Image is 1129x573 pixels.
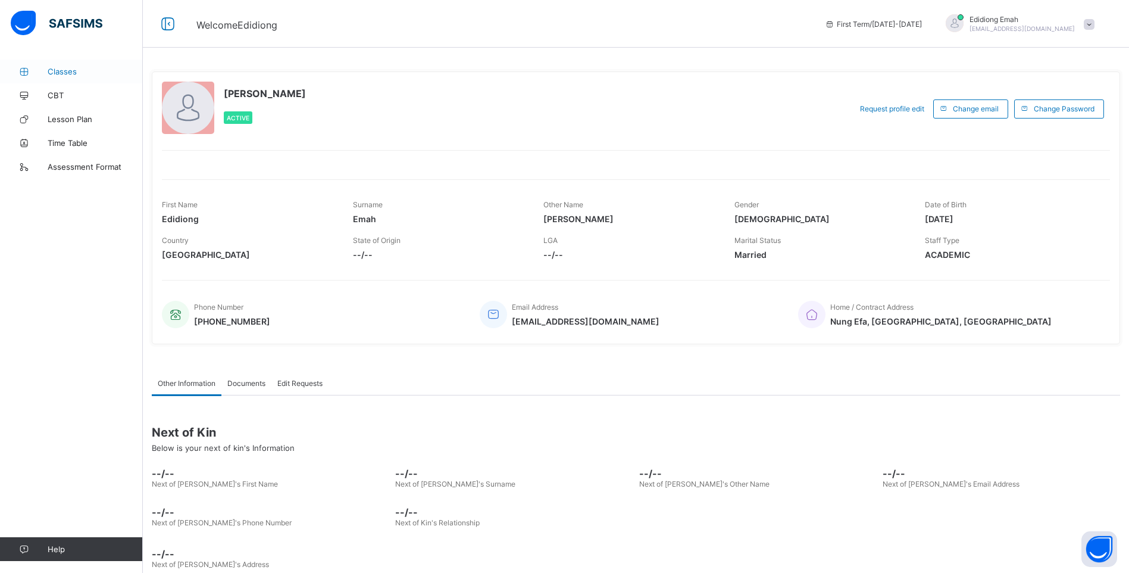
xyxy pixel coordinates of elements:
[512,316,659,326] span: [EMAIL_ADDRESS][DOMAIN_NAME]
[395,506,633,518] span: --/--
[227,114,249,122] span: Active
[48,67,143,76] span: Classes
[353,236,401,245] span: State of Origin
[277,379,323,388] span: Edit Requests
[152,518,292,527] span: Next of [PERSON_NAME]'s Phone Number
[162,214,335,224] span: Edidiong
[395,518,480,527] span: Next of Kin's Relationship
[48,114,143,124] span: Lesson Plan
[543,200,583,209] span: Other Name
[395,479,515,488] span: Next of [PERSON_NAME]'s Surname
[734,236,781,245] span: Marital Status
[953,104,999,113] span: Change email
[152,425,1120,440] span: Next of Kin
[543,236,558,245] span: LGA
[1081,531,1117,567] button: Open asap
[196,19,277,31] span: Welcome Edidiong
[543,214,717,224] span: [PERSON_NAME]
[152,548,1120,560] span: --/--
[162,236,189,245] span: Country
[162,200,198,209] span: First Name
[162,250,335,260] span: [GEOGRAPHIC_DATA]
[152,506,389,518] span: --/--
[395,468,633,479] span: --/--
[734,214,908,224] span: [DEMOGRAPHIC_DATA]
[825,20,922,29] span: session/term information
[883,479,1019,488] span: Next of [PERSON_NAME]'s Email Address
[639,479,770,488] span: Next of [PERSON_NAME]'s Other Name
[543,250,717,260] span: --/--
[353,200,383,209] span: Surname
[152,560,269,569] span: Next of [PERSON_NAME]'s Address
[925,200,967,209] span: Date of Birth
[48,91,143,100] span: CBT
[860,104,924,113] span: Request profile edit
[883,468,1120,479] span: --/--
[48,138,143,148] span: Time Table
[925,250,1098,260] span: ACADEMIC
[830,303,914,312] span: Home / Contract Address
[512,303,558,312] span: Email Address
[11,11,102,36] img: safsims
[734,200,759,209] span: Gender
[639,468,877,479] span: --/--
[969,25,1075,32] span: [EMAIL_ADDRESS][DOMAIN_NAME]
[227,379,265,388] span: Documents
[925,236,959,245] span: Staff Type
[353,250,526,260] span: --/--
[194,316,270,326] span: [PHONE_NUMBER]
[830,316,1052,326] span: Nung Efa, [GEOGRAPHIC_DATA], [GEOGRAPHIC_DATA]
[353,214,526,224] span: Emah
[152,443,295,453] span: Below is your next of kin's Information
[48,162,143,172] span: Assessment Format
[969,15,1075,24] span: Edidiong Emah
[934,14,1100,34] div: Edidiong Emah
[152,479,278,488] span: Next of [PERSON_NAME]'s First Name
[925,214,1098,224] span: [DATE]
[224,88,306,99] span: [PERSON_NAME]
[48,544,142,554] span: Help
[1034,104,1094,113] span: Change Password
[158,379,215,388] span: Other Information
[734,250,908,260] span: Married
[194,303,243,312] span: Phone Number
[152,468,389,479] span: --/--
